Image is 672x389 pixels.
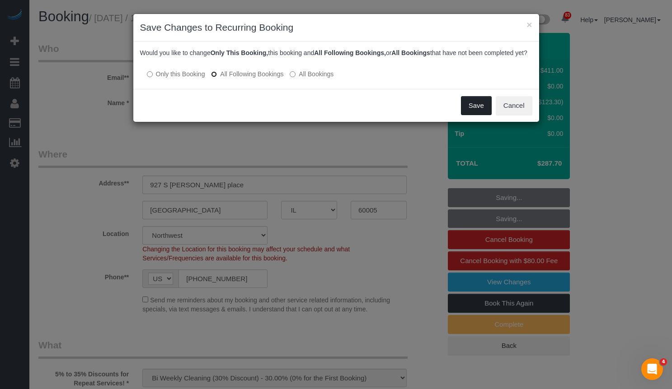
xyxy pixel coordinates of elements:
[496,96,532,115] button: Cancel
[526,20,532,29] button: ×
[211,69,283,79] label: This and all the bookings after it will be changed.
[290,71,296,77] input: All Bookings
[290,69,334,79] label: All bookings that have not been completed yet will be changed.
[314,49,386,56] b: All Following Bookings,
[147,69,205,79] label: All other bookings in the series will remain the same.
[391,49,430,56] b: All Bookings
[660,358,667,366] span: 4
[211,49,268,56] b: Only This Booking,
[211,71,217,77] input: All Following Bookings
[140,48,532,57] p: Would you like to change this booking and or that have not been completed yet?
[147,71,153,77] input: Only this Booking
[461,96,492,115] button: Save
[641,358,663,380] iframe: Intercom live chat
[140,21,532,34] h3: Save Changes to Recurring Booking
